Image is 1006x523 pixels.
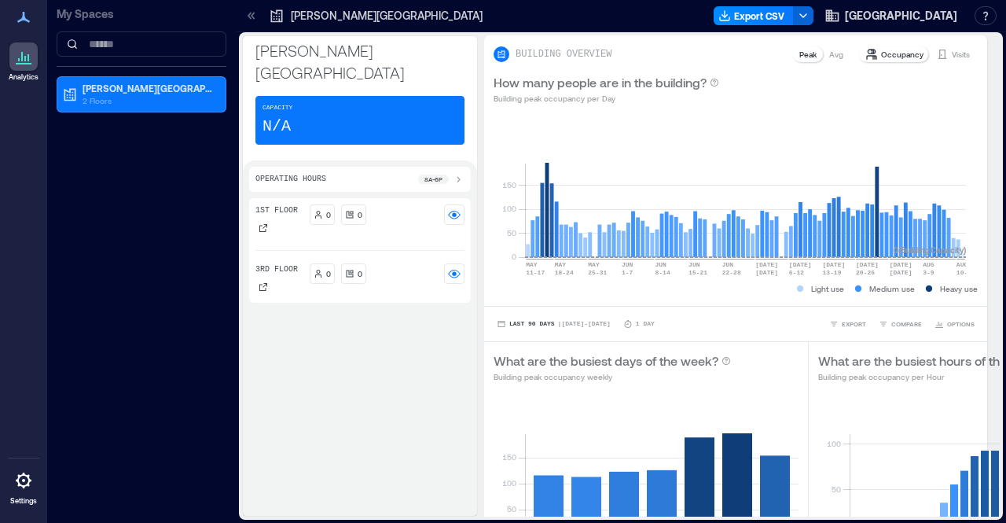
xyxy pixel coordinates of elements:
p: Medium use [869,282,915,295]
p: Operating Hours [255,173,326,186]
p: 3rd Floor [255,263,298,276]
p: 2 Floors [83,94,215,107]
p: Analytics [9,72,39,82]
text: 13-19 [822,269,841,276]
text: [DATE] [856,261,879,268]
p: Peak [799,48,817,61]
button: [GEOGRAPHIC_DATA] [820,3,962,28]
text: [DATE] [890,269,912,276]
p: 0 [358,208,362,221]
button: Export CSV [714,6,794,25]
a: Analytics [4,38,43,87]
p: 1 Day [636,319,655,329]
button: COMPARE [876,316,925,332]
p: What are the busiest days of the week? [494,352,718,370]
span: COMPARE [891,319,922,329]
p: [PERSON_NAME][GEOGRAPHIC_DATA] [255,39,464,83]
tspan: 50 [507,504,516,514]
button: OPTIONS [931,316,978,332]
p: Avg [829,48,843,61]
p: Building peak occupancy per Day [494,92,719,105]
p: Light use [811,282,844,295]
p: Occupancy [881,48,923,61]
span: EXPORT [842,319,866,329]
text: MAY [588,261,600,268]
text: [DATE] [789,261,812,268]
text: MAY [555,261,567,268]
text: 18-24 [555,269,574,276]
button: Last 90 Days |[DATE]-[DATE] [494,316,614,332]
text: 25-31 [588,269,607,276]
text: 6-12 [789,269,804,276]
text: [DATE] [755,261,778,268]
text: 10-16 [956,269,975,276]
p: [PERSON_NAME][GEOGRAPHIC_DATA] [83,82,215,94]
span: OPTIONS [947,319,975,329]
a: Settings [5,462,42,510]
button: EXPORT [826,316,869,332]
tspan: 0 [512,252,516,261]
p: 0 [326,267,331,280]
text: 20-26 [856,269,875,276]
p: BUILDING OVERVIEW [516,48,611,61]
p: How many people are in the building? [494,73,707,92]
text: JUN [622,261,633,268]
text: [DATE] [890,261,912,268]
text: JUN [688,261,700,268]
p: 0 [326,208,331,221]
tspan: 50 [507,228,516,238]
tspan: 100 [827,439,841,448]
tspan: 50 [832,484,841,494]
text: 1-7 [622,269,633,276]
text: AUG [923,261,934,268]
text: 8-14 [655,269,670,276]
p: 8a - 6p [424,175,442,184]
p: [PERSON_NAME][GEOGRAPHIC_DATA] [291,8,483,24]
tspan: 100 [502,478,516,488]
p: N/A [263,116,291,138]
p: 0 [358,267,362,280]
p: Settings [10,496,37,506]
text: AUG [956,261,968,268]
text: JUN [655,261,667,268]
p: My Spaces [57,6,226,22]
tspan: 150 [502,452,516,462]
text: 15-21 [688,269,707,276]
tspan: 100 [502,204,516,213]
text: 3-9 [923,269,934,276]
text: JUN [722,261,734,268]
tspan: 150 [502,180,516,190]
span: [GEOGRAPHIC_DATA] [845,8,957,24]
text: 11-17 [526,269,545,276]
text: MAY [526,261,538,268]
text: [DATE] [822,261,845,268]
text: 22-28 [722,269,741,276]
p: Building peak occupancy weekly [494,370,731,383]
p: Visits [952,48,970,61]
p: Heavy use [940,282,978,295]
p: 1st Floor [255,204,298,217]
text: [DATE] [755,269,778,276]
p: Capacity [263,103,292,112]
